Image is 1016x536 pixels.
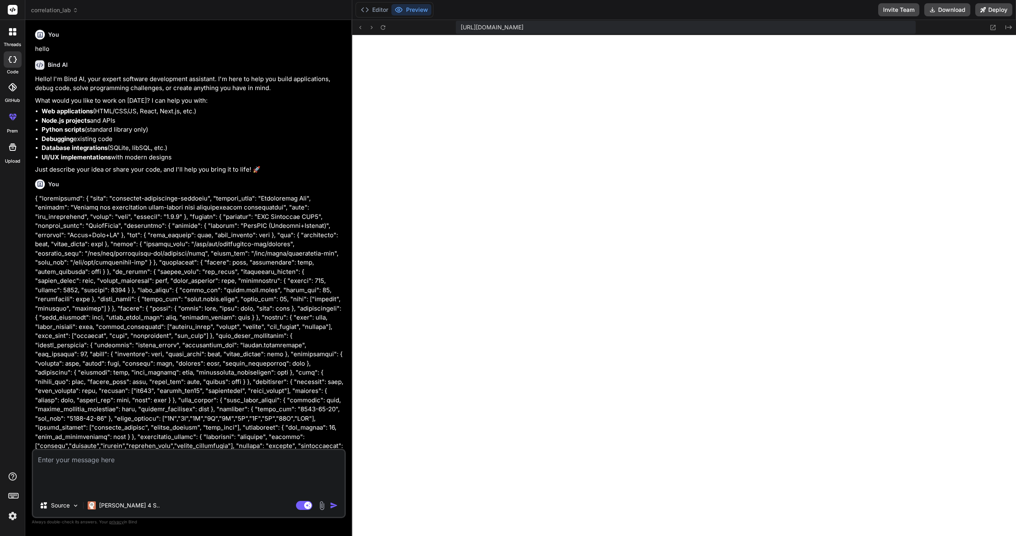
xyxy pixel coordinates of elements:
[42,125,344,135] li: (standard library only)
[7,128,18,135] label: prem
[878,3,919,16] button: Invite Team
[461,23,523,31] span: [URL][DOMAIN_NAME]
[358,4,391,15] button: Editor
[99,501,160,510] p: [PERSON_NAME] 4 S..
[352,35,1016,536] iframe: Preview
[88,501,96,510] img: Claude 4 Sonnet
[32,518,346,526] p: Always double-check its answers. Your in Bind
[42,126,85,133] strong: Python scripts
[42,107,93,115] strong: Web applications
[42,135,73,143] strong: Debugging
[42,144,108,152] strong: Database integrations
[31,6,78,14] span: correlation_lab
[42,153,111,161] strong: UI/UX implementations
[35,44,344,54] p: hello
[35,165,344,174] p: Just describe your idea or share your code, and I'll help you bring it to life! 🚀
[317,501,327,510] img: attachment
[48,31,59,39] h6: You
[42,135,344,144] li: existing code
[72,502,79,509] img: Pick Models
[35,75,344,93] p: Hello! I'm Bind AI, your expert software development assistant. I'm here to help you build applic...
[42,117,90,124] strong: Node.js projects
[42,143,344,153] li: (SQLite, libSQL, etc.)
[35,96,344,106] p: What would you like to work on [DATE]? I can help you with:
[7,68,18,75] label: code
[48,180,59,188] h6: You
[51,501,70,510] p: Source
[42,107,344,116] li: (HTML/CSS/JS, React, Next.js, etc.)
[6,509,20,523] img: settings
[5,158,20,165] label: Upload
[924,3,970,16] button: Download
[330,501,338,510] img: icon
[975,3,1012,16] button: Deploy
[48,61,68,69] h6: Bind AI
[4,41,21,48] label: threads
[391,4,431,15] button: Preview
[42,116,344,126] li: and APIs
[5,97,20,104] label: GitHub
[109,519,124,524] span: privacy
[42,153,344,162] li: with modern designs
